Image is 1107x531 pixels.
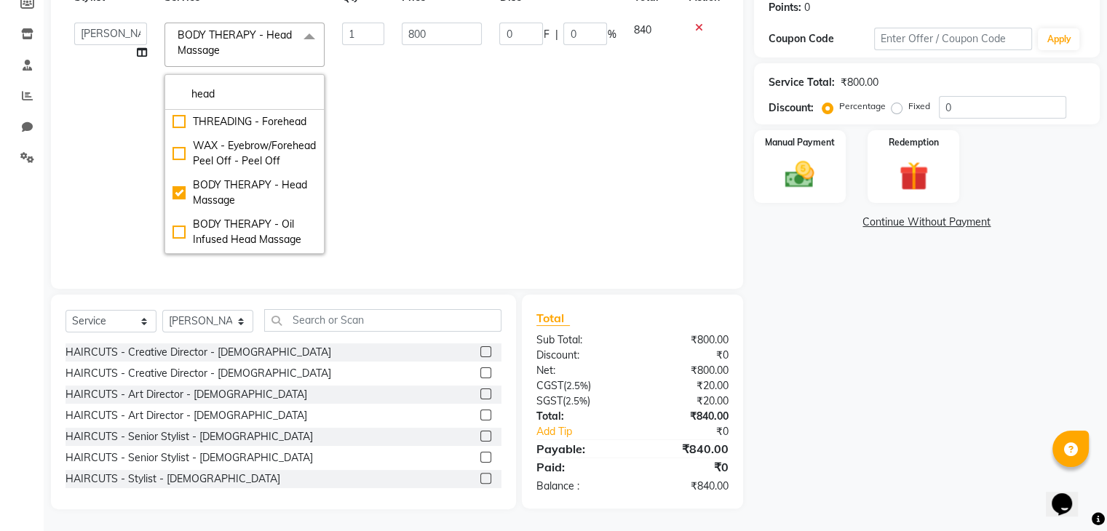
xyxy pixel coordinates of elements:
input: Search or Scan [264,309,501,332]
div: WAX - Eyebrow/Forehead Peel Off - Peel Off [172,138,317,169]
div: ₹20.00 [632,378,739,394]
img: _cash.svg [776,158,823,191]
span: F [543,27,549,42]
div: ₹0 [632,458,739,476]
div: ₹800.00 [632,363,739,378]
div: Sub Total: [525,332,632,348]
div: ₹0 [650,424,739,439]
span: Total [536,311,570,326]
div: HAIRCUTS - Creative Director - [DEMOGRAPHIC_DATA] [66,366,331,381]
div: Coupon Code [769,31,874,47]
iframe: chat widget [1046,473,1092,516]
input: Enter Offer / Coupon Code [874,28,1033,50]
div: ₹800.00 [841,75,878,90]
span: BODY THERAPY - Head Massage [178,28,292,57]
div: Service Total: [769,75,835,90]
span: % [607,27,616,42]
div: ₹840.00 [632,479,739,494]
div: HAIRCUTS - Senior Stylist - [DEMOGRAPHIC_DATA] [66,429,313,444]
div: Balance : [525,479,632,494]
span: SGST [536,394,563,407]
div: Paid: [525,458,632,476]
div: HAIRCUTS - Art Director - [DEMOGRAPHIC_DATA] [66,387,307,402]
div: Discount: [525,348,632,363]
div: Discount: [769,100,814,116]
div: ( ) [525,378,632,394]
a: Add Tip [525,424,650,439]
span: 2.5% [566,395,587,407]
a: x [220,44,226,57]
div: HAIRCUTS - Stylist - [DEMOGRAPHIC_DATA] [66,471,280,487]
label: Manual Payment [765,136,835,149]
div: ( ) [525,394,632,409]
div: ₹800.00 [632,332,739,348]
div: Net: [525,363,632,378]
div: ₹840.00 [632,440,739,458]
div: HAIRCUTS - Creative Director - [DEMOGRAPHIC_DATA] [66,345,331,360]
span: | [555,27,558,42]
div: BODY THERAPY - Oil Infused Head Massage [172,217,317,247]
img: _gift.svg [890,158,937,194]
label: Redemption [889,136,939,149]
label: Percentage [839,100,886,113]
div: ₹840.00 [632,409,739,424]
button: Apply [1038,28,1079,50]
span: 840 [633,23,651,36]
div: HAIRCUTS - Art Director - [DEMOGRAPHIC_DATA] [66,408,307,423]
div: ₹0 [632,348,739,363]
a: Continue Without Payment [757,215,1097,230]
div: HAIRCUTS - Senior Stylist - [DEMOGRAPHIC_DATA] [66,450,313,466]
span: 2.5% [566,380,588,391]
div: THREADING - Forehead [172,114,317,129]
input: multiselect-search [172,87,317,102]
span: CGST [536,379,563,392]
div: ₹20.00 [632,394,739,409]
div: BODY THERAPY - Head Massage [172,177,317,208]
div: Payable: [525,440,632,458]
label: Fixed [908,100,930,113]
div: Total: [525,409,632,424]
